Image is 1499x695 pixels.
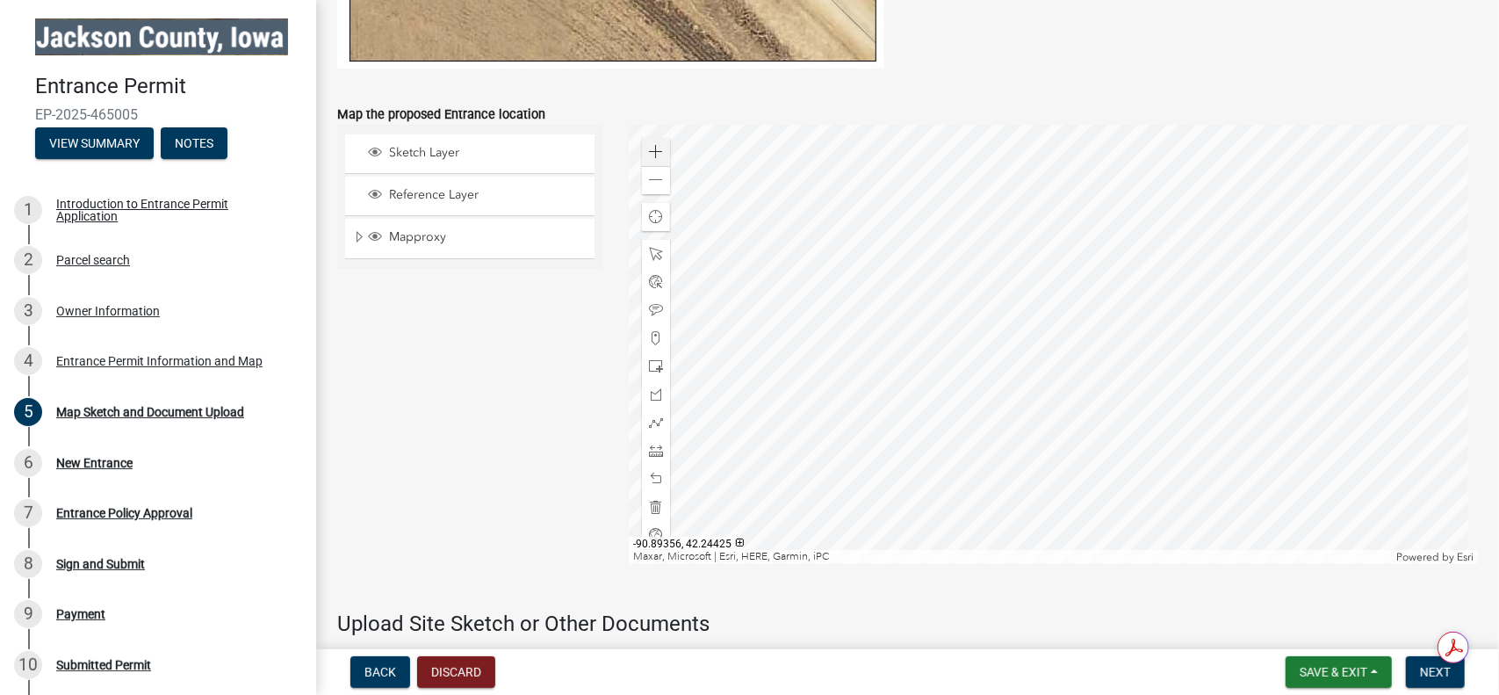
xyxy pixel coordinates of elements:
[14,246,42,274] div: 2
[14,297,42,325] div: 3
[343,130,596,264] ul: Layer List
[345,219,595,259] li: Mapproxy
[35,137,154,151] wm-modal-confirm: Summary
[35,18,288,55] img: Jackson County, Iowa
[1392,550,1478,564] div: Powered by
[14,196,42,224] div: 1
[1420,665,1451,679] span: Next
[35,127,154,159] button: View Summary
[161,127,227,159] button: Notes
[385,187,588,203] span: Reference Layer
[345,134,595,174] li: Sketch Layer
[1286,656,1392,688] button: Save & Exit
[35,74,302,99] h4: Entrance Permit
[14,550,42,578] div: 8
[35,106,281,123] span: EP-2025-465005
[56,507,192,519] div: Entrance Policy Approval
[365,145,588,163] div: Sketch Layer
[337,612,1478,637] h4: Upload Site Sketch or Other Documents
[56,659,151,671] div: Submitted Permit
[56,608,105,620] div: Payment
[56,254,130,266] div: Parcel search
[14,347,42,375] div: 4
[56,198,288,222] div: Introduction to Entrance Permit Application
[642,138,670,166] div: Zoom in
[56,457,133,469] div: New Entrance
[56,355,263,367] div: Entrance Permit Information and Map
[629,550,1392,564] div: Maxar, Microsoft | Esri, HERE, Garmin, iPC
[14,398,42,426] div: 5
[642,166,670,194] div: Zoom out
[56,406,244,418] div: Map Sketch and Document Upload
[14,600,42,628] div: 9
[365,229,588,247] div: Mapproxy
[14,449,42,477] div: 6
[345,177,595,216] li: Reference Layer
[365,187,588,205] div: Reference Layer
[56,558,145,570] div: Sign and Submit
[14,651,42,679] div: 10
[1406,656,1465,688] button: Next
[350,656,410,688] button: Back
[385,229,588,245] span: Mapproxy
[642,203,670,231] div: Find my location
[337,109,545,121] label: Map the proposed Entrance location
[1457,551,1474,563] a: Esri
[385,145,588,161] span: Sketch Layer
[161,137,227,151] wm-modal-confirm: Notes
[417,656,495,688] button: Discard
[352,229,365,248] span: Expand
[56,305,160,317] div: Owner Information
[1300,665,1367,679] span: Save & Exit
[14,499,42,527] div: 7
[364,665,396,679] span: Back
